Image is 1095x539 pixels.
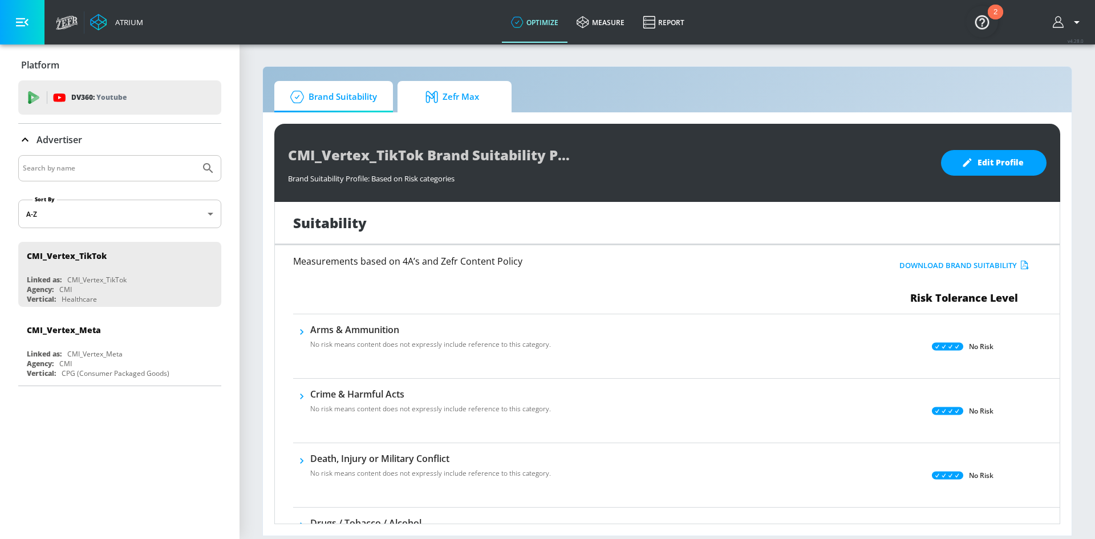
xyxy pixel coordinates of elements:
div: Linked as: [27,349,62,359]
div: CMI_Vertex_TikTokLinked as:CMI_Vertex_TikTokAgency:CMIVertical:Healthcare [18,242,221,307]
div: CMI_Vertex_TikTok [27,250,107,261]
div: Platform [18,49,221,81]
div: DV360: Youtube [18,80,221,115]
div: Advertiser [18,124,221,156]
div: Agency: [27,285,54,294]
p: Advertiser [36,133,82,146]
div: Vertical: [27,368,56,378]
div: CMI_Vertex_Meta [27,325,101,335]
p: No Risk [969,469,993,481]
span: Risk Tolerance Level [910,291,1018,305]
label: Sort By [33,196,57,203]
div: CMI [59,285,72,294]
div: CMI_Vertex_MetaLinked as:CMI_Vertex_MetaAgency:CMIVertical:CPG (Consumer Packaged Goods) [18,316,221,381]
div: CMI [59,359,72,368]
span: Brand Suitability [286,83,377,111]
a: measure [567,2,634,43]
div: Agency: [27,359,54,368]
p: Platform [21,59,59,71]
button: Open Resource Center, 2 new notifications [966,6,998,38]
a: Atrium [90,14,143,31]
div: CMI_Vertex_Meta [67,349,123,359]
p: No risk means content does not expressly include reference to this category. [310,339,551,350]
div: Arms & AmmunitionNo risk means content does not expressly include reference to this category. [310,323,551,356]
p: No Risk [969,341,993,352]
div: Crime & Harmful ActsNo risk means content does not expressly include reference to this category. [310,388,551,421]
div: CPG (Consumer Packaged Goods) [62,368,169,378]
div: Death, Injury or Military ConflictNo risk means content does not expressly include reference to t... [310,452,551,485]
h1: Suitability [293,213,367,232]
nav: list of Advertiser [18,237,221,386]
span: Zefr Max [409,83,496,111]
div: Brand Suitability Profile: Based on Risk categories [288,168,930,184]
div: Advertiser [18,155,221,386]
a: optimize [502,2,567,43]
div: CMI_Vertex_TikTok [67,275,127,285]
p: Youtube [96,91,127,103]
p: DV360: [71,91,127,104]
div: Atrium [111,17,143,27]
div: Vertical: [27,294,56,304]
div: 2 [993,12,997,27]
h6: Crime & Harmful Acts [310,388,551,400]
p: No risk means content does not expressly include reference to this category. [310,404,551,414]
p: No risk means content does not expressly include reference to this category. [310,468,551,479]
h6: Measurements based on 4A’s and Zefr Content Policy [293,257,804,266]
button: Download Brand Suitability [897,257,1032,274]
h6: Death, Injury or Military Conflict [310,452,551,465]
h6: Arms & Ammunition [310,323,551,336]
span: v 4.28.0 [1068,38,1084,44]
p: No Risk [969,405,993,417]
div: Healthcare [62,294,97,304]
a: Report [634,2,693,43]
span: Edit Profile [964,156,1024,170]
button: Edit Profile [941,150,1047,176]
h6: Drugs / Tobacco / Alcohol [310,517,551,529]
div: A-Z [18,200,221,228]
div: Linked as: [27,275,62,285]
input: Search by name [23,161,196,176]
